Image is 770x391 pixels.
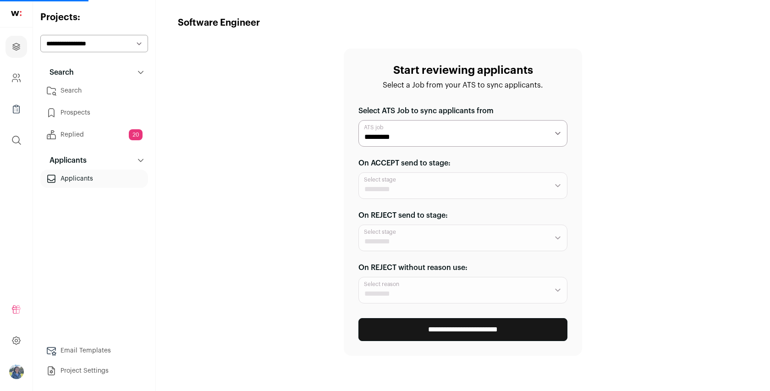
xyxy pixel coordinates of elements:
[358,80,567,91] p: Select a Job from your ATS to sync applicants.
[40,104,148,122] a: Prospects
[44,155,87,166] p: Applicants
[358,262,467,273] label: On REJECT without reason use:
[5,98,27,120] a: Company Lists
[129,129,143,140] span: 20
[358,63,567,78] h1: Start reviewing applicants
[40,82,148,100] a: Search
[358,210,448,221] label: On REJECT send to stage:
[5,36,27,58] a: Projects
[5,67,27,89] a: Company and ATS Settings
[9,364,24,379] img: 19952896-medium_jpg
[40,151,148,170] button: Applicants
[358,158,451,169] label: On ACCEPT send to stage:
[40,63,148,82] button: Search
[358,105,494,116] label: Select ATS Job to sync applicants from
[178,17,260,29] h1: Software Engineer
[40,126,148,144] a: Replied20
[40,362,148,380] a: Project Settings
[44,67,74,78] p: Search
[40,11,148,24] h2: Projects:
[11,11,22,16] img: wellfound-shorthand-0d5821cbd27db2630d0214b213865d53afaa358527fdda9d0ea32b1df1b89c2c.svg
[40,170,148,188] a: Applicants
[40,341,148,360] a: Email Templates
[9,364,24,379] button: Open dropdown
